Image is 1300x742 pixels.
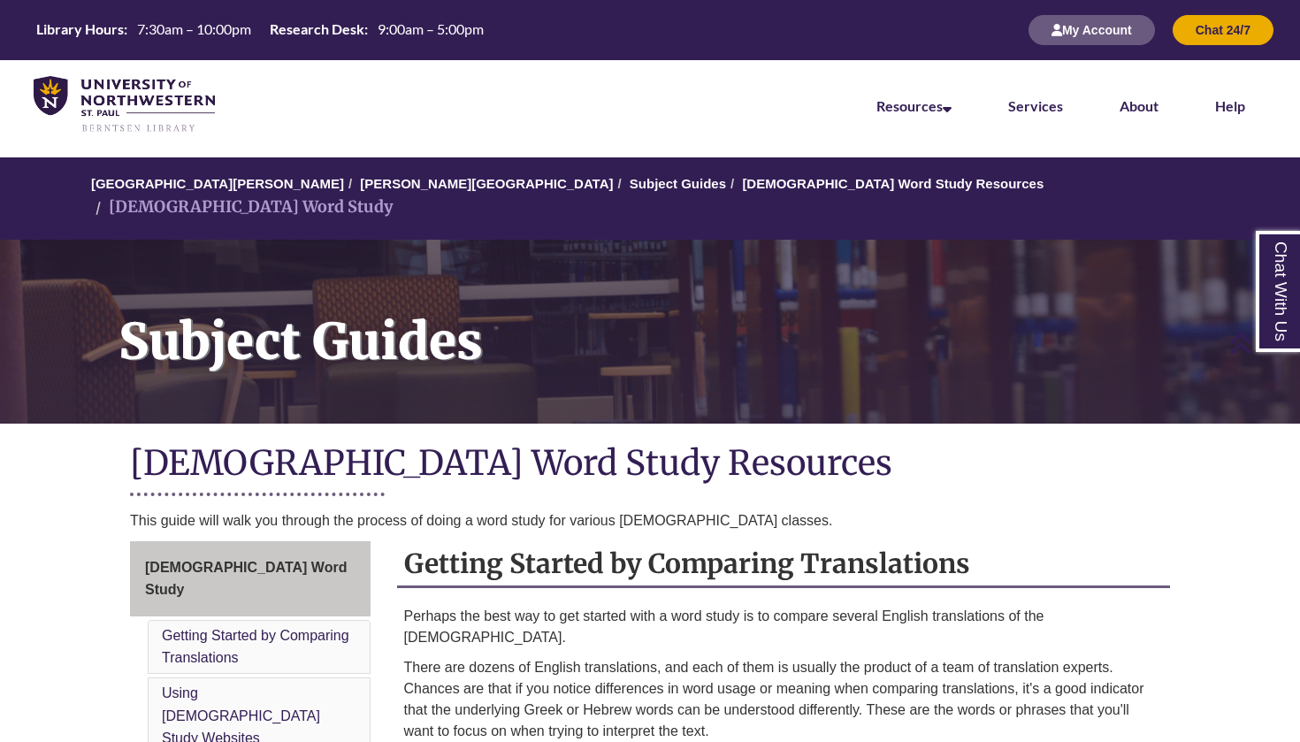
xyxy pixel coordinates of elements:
[145,560,347,598] span: [DEMOGRAPHIC_DATA] Word Study
[630,176,726,191] a: Subject Guides
[99,240,1300,401] h1: Subject Guides
[876,97,952,114] a: Resources
[397,541,1171,588] h2: Getting Started by Comparing Translations
[130,513,832,528] span: This guide will walk you through the process of doing a word study for various [DEMOGRAPHIC_DATA]...
[1029,15,1155,45] button: My Account
[34,76,215,134] img: UNWSP Library Logo
[29,19,491,41] a: Hours Today
[1120,97,1159,114] a: About
[360,176,613,191] a: [PERSON_NAME][GEOGRAPHIC_DATA]
[29,19,491,39] table: Hours Today
[130,441,1170,488] h1: [DEMOGRAPHIC_DATA] Word Study Resources
[263,19,371,39] th: Research Desk:
[29,19,130,39] th: Library Hours:
[404,606,1164,648] p: Perhaps the best way to get started with a word study is to compare several English translations ...
[130,541,371,616] a: [DEMOGRAPHIC_DATA] Word Study
[742,176,1044,191] a: [DEMOGRAPHIC_DATA] Word Study Resources
[91,176,344,191] a: [GEOGRAPHIC_DATA][PERSON_NAME]
[1215,97,1245,114] a: Help
[404,657,1164,742] p: There are dozens of English translations, and each of them is usually the product of a team of tr...
[91,195,394,220] li: [DEMOGRAPHIC_DATA] Word Study
[1229,331,1296,355] a: Back to Top
[1173,22,1273,37] a: Chat 24/7
[162,628,349,666] a: Getting Started by Comparing Translations
[137,20,251,37] span: 7:30am – 10:00pm
[1029,22,1155,37] a: My Account
[378,20,484,37] span: 9:00am – 5:00pm
[1008,97,1063,114] a: Services
[1173,15,1273,45] button: Chat 24/7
